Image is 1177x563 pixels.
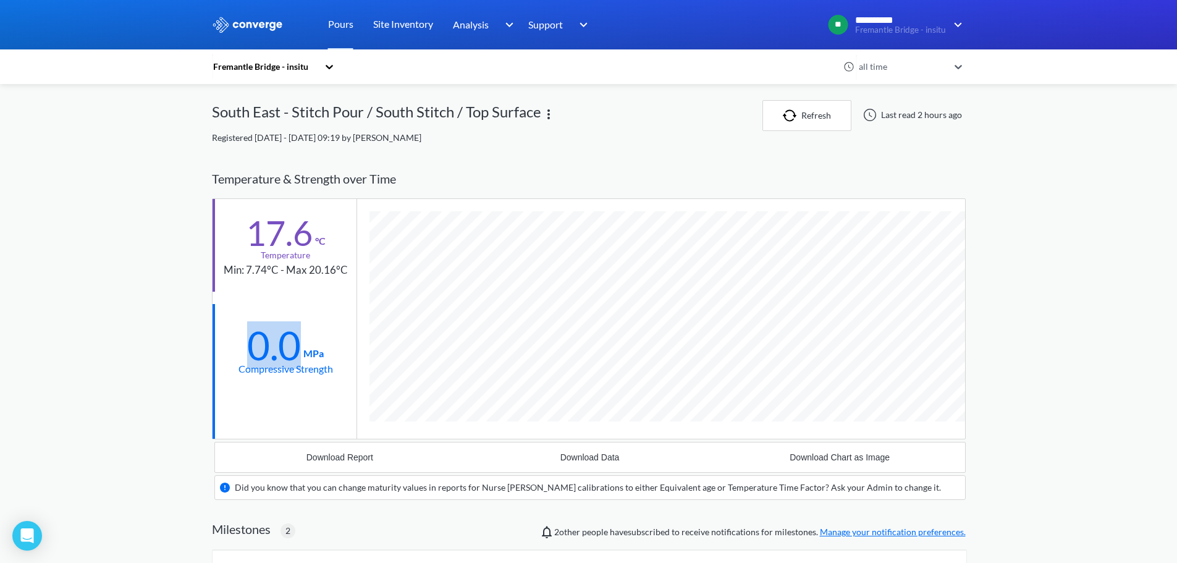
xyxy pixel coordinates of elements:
[554,527,580,537] span: Luke Thompson, Michael Heathwood
[790,452,890,462] div: Download Chart as Image
[528,17,563,32] span: Support
[554,525,966,539] span: people have subscribed to receive notifications for milestones.
[715,442,965,472] button: Download Chart as Image
[783,109,801,122] img: icon-refresh.svg
[306,452,373,462] div: Download Report
[560,452,620,462] div: Download Data
[539,525,554,540] img: notifications-icon.svg
[497,17,517,32] img: downArrow.svg
[541,107,556,122] img: more.svg
[212,60,318,74] div: Fremantle Bridge - insitu
[572,17,591,32] img: downArrow.svg
[762,100,851,131] button: Refresh
[212,159,966,198] div: Temperature & Strength over Time
[946,17,966,32] img: downArrow.svg
[285,524,290,538] span: 2
[212,100,541,131] div: South East - Stitch Pour / South Stitch / Top Surface
[224,262,348,279] div: Min: 7.74°C - Max 20.16°C
[855,25,946,35] span: Fremantle Bridge - insitu
[453,17,489,32] span: Analysis
[238,361,333,376] div: Compressive Strength
[212,17,284,33] img: logo_ewhite.svg
[212,522,271,536] h2: Milestones
[856,108,966,122] div: Last read 2 hours ago
[235,481,941,494] div: Did you know that you can change maturity values in reports for Nurse [PERSON_NAME] calibrations ...
[246,218,313,248] div: 17.6
[12,521,42,551] div: Open Intercom Messenger
[843,61,854,72] img: icon-clock.svg
[261,248,310,262] div: Temperature
[465,442,715,472] button: Download Data
[247,330,301,361] div: 0.0
[856,60,948,74] div: all time
[820,527,966,537] a: Manage your notification preferences.
[212,132,421,143] span: Registered [DATE] - [DATE] 09:19 by [PERSON_NAME]
[215,442,465,472] button: Download Report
